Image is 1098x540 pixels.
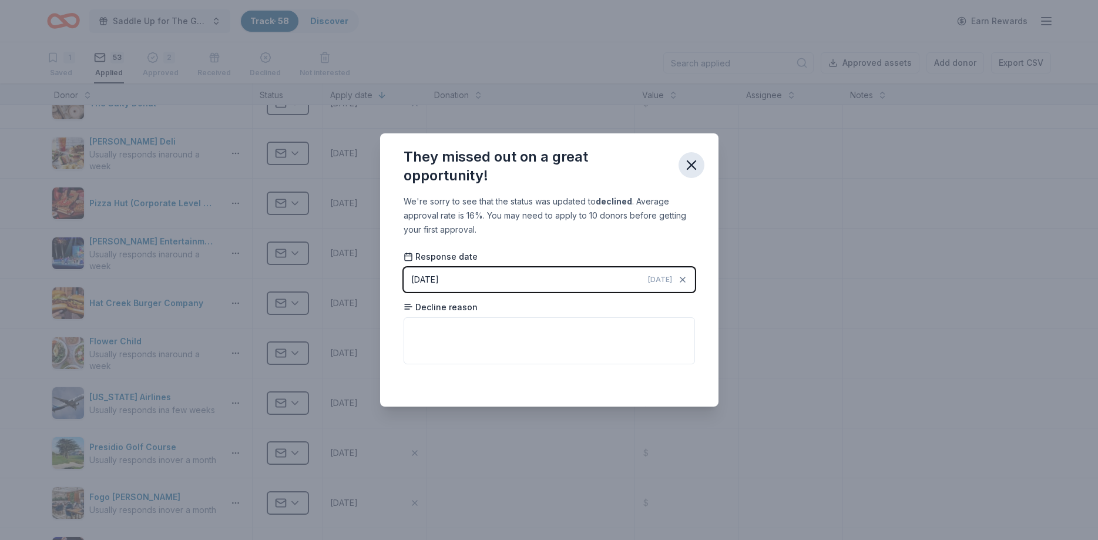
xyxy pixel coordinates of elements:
[648,275,672,284] span: [DATE]
[404,301,478,313] span: Decline reason
[404,267,695,292] button: [DATE][DATE]
[596,196,632,206] b: declined
[404,251,478,263] span: Response date
[404,147,669,185] div: They missed out on a great opportunity!
[411,273,439,287] div: [DATE]
[404,194,695,237] div: We're sorry to see that the status was updated to . Average approval rate is 16%. You may need to...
